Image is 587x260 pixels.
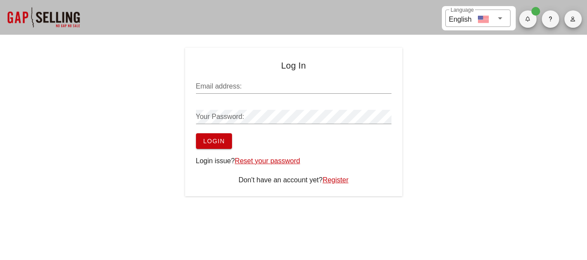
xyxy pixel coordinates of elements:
[203,138,225,145] span: Login
[196,133,232,149] button: Login
[196,175,391,185] div: Don't have an account yet?
[196,59,391,72] h4: Log In
[322,176,348,184] a: Register
[196,156,391,166] div: Login issue?
[531,7,540,16] span: Badge
[449,12,471,25] div: English
[235,157,300,165] a: Reset your password
[451,7,474,13] label: Language
[445,10,511,27] div: LanguageEnglish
